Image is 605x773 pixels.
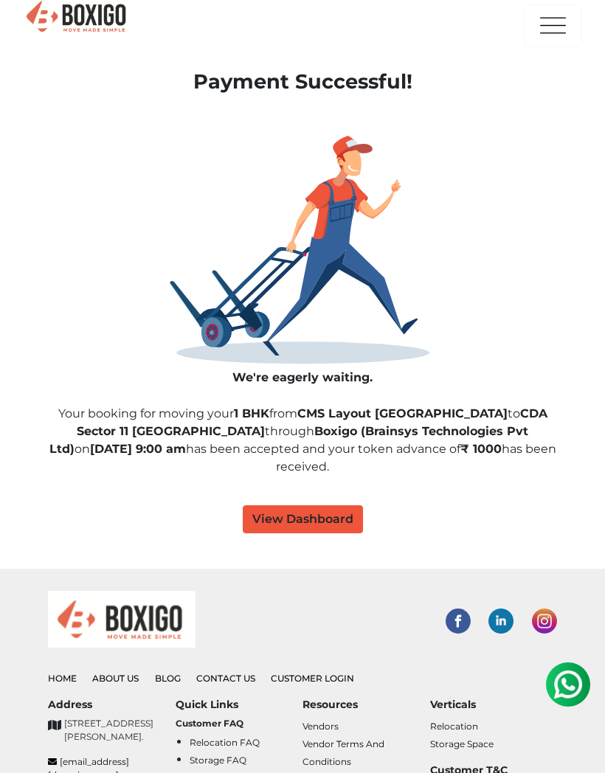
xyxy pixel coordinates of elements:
[234,406,269,420] strong: 1 BHK
[90,442,186,456] strong: [DATE] 9:00 am
[302,721,339,732] a: Vendors
[190,755,246,766] a: Storage FAQ
[15,15,44,44] img: whatsapp-icon.svg
[446,609,471,634] img: facebook-social-links
[49,424,529,456] strong: Boxigo (Brainsys Technologies Pvt Ltd)
[176,699,303,711] h6: Quick Links
[302,699,430,711] h6: Resources
[48,370,557,384] h3: We're eagerly waiting.
[538,7,567,46] img: menu
[430,738,494,749] a: Storage Space
[297,406,508,420] strong: CMS Layout [GEOGRAPHIC_DATA]
[430,699,558,711] h6: Verticals
[196,673,255,684] a: Contact Us
[48,591,196,648] img: boxigo_logo_small
[243,505,363,533] button: View Dashboard
[460,442,502,456] strong: ₹ 1000
[170,136,429,364] img: complete@1x.png
[155,673,181,684] a: Blog
[64,717,176,743] p: [STREET_ADDRESS][PERSON_NAME].
[48,673,77,684] a: Home
[488,609,514,634] img: linked-in-social-links
[77,406,547,438] strong: CDA Sector 11 [GEOGRAPHIC_DATA]
[92,673,139,684] a: About Us
[190,737,260,748] a: Relocation FAQ
[302,738,384,767] a: Vendor Terms and Conditions
[48,405,557,476] p: Your booking for moving your from to through on has been accepted and your token advance of has b...
[271,673,354,684] a: Customer Login
[532,609,557,634] img: instagram-social-links
[48,699,176,711] h6: Address
[176,718,243,729] b: Customer FAQ
[430,721,478,732] a: Relocation
[193,70,412,94] h1: Payment Successful!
